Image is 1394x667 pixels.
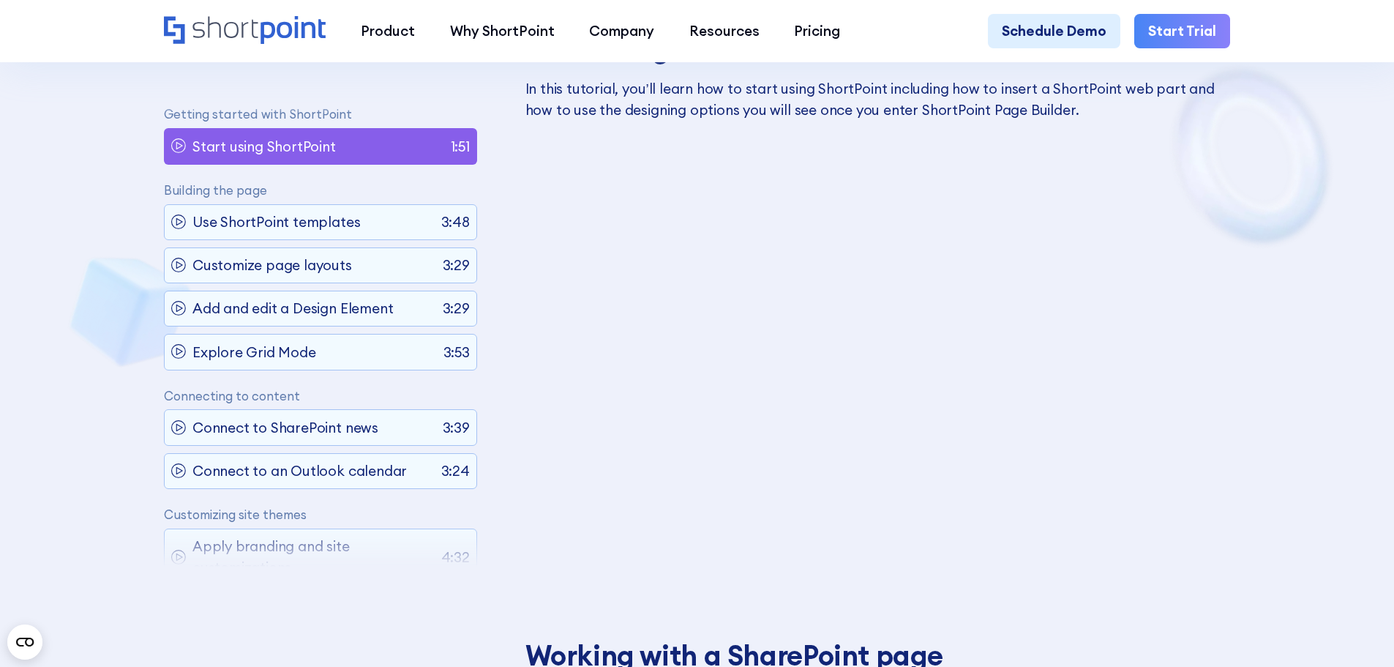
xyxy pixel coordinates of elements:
[192,342,316,363] p: Explore Grid Mode
[1321,597,1394,667] iframe: Chat Widget
[164,389,478,403] p: Connecting to content
[672,14,777,49] a: Resources
[164,108,478,122] p: Getting started with ShortPoint
[988,14,1120,49] a: Schedule Demo
[192,256,352,277] p: Customize page layouts
[164,507,478,521] p: Customizing site themes
[441,461,470,482] p: 3:24
[343,14,432,49] a: Product
[164,16,326,46] a: Home
[192,136,336,157] p: Start using ShortPoint
[192,212,360,233] p: Use ShortPoint templates
[450,21,555,42] div: Why ShortPoint
[443,256,470,277] p: 3:29
[794,21,840,42] div: Pricing
[441,547,470,568] p: 4:32
[689,21,760,42] div: Resources
[443,299,470,320] p: 3:29
[164,183,478,197] p: Building the page
[432,14,572,49] a: Why ShortPoint
[192,461,407,482] p: Connect to an Outlook calendar
[361,21,415,42] div: Product
[441,212,470,233] p: 3:48
[525,32,1220,64] h3: Start using ShortPoint
[572,14,672,49] a: Company
[7,625,42,660] button: Open CMP widget
[451,136,470,157] p: 1:51
[443,342,470,363] p: 3:53
[443,417,470,439] p: 3:39
[777,14,858,49] a: Pricing
[192,299,393,320] p: Add and edit a Design Element
[192,537,434,578] p: Apply branding and site customizations
[192,417,378,439] p: Connect to SharePoint news
[589,21,654,42] div: Company
[1134,14,1230,49] a: Start Trial
[525,78,1220,120] p: In this tutorial, you’ll learn how to start using ShortPoint including how to insert a ShortPoint...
